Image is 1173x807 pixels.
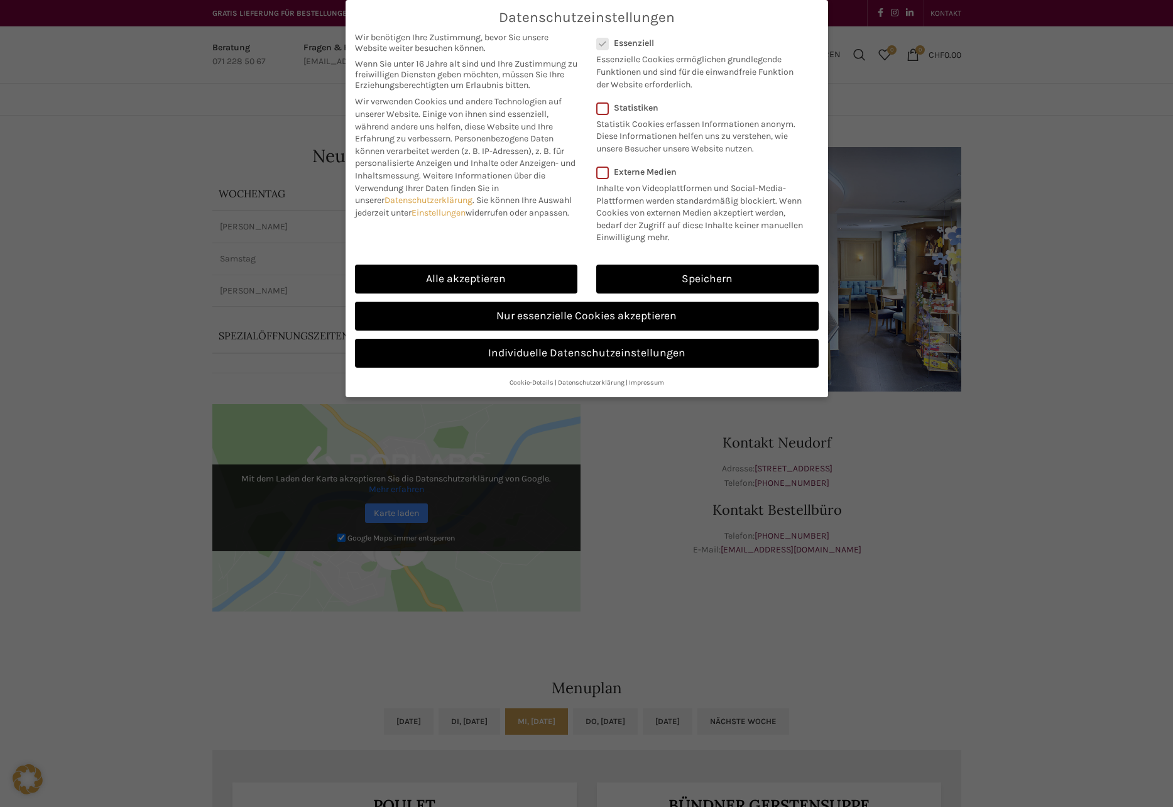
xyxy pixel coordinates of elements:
[596,177,810,244] p: Inhalte von Videoplattformen und Social-Media-Plattformen werden standardmäßig blockiert. Wenn Co...
[355,302,819,331] a: Nur essenzielle Cookies akzeptieren
[412,207,466,218] a: Einstellungen
[596,102,802,113] label: Statistiken
[596,167,810,177] label: Externe Medien
[596,113,802,155] p: Statistik Cookies erfassen Informationen anonym. Diese Informationen helfen uns zu verstehen, wie...
[355,58,577,91] span: Wenn Sie unter 16 Jahre alt sind und Ihre Zustimmung zu freiwilligen Diensten geben möchten, müss...
[355,339,819,368] a: Individuelle Datenschutzeinstellungen
[385,195,472,206] a: Datenschutzerklärung
[596,48,802,91] p: Essenzielle Cookies ermöglichen grundlegende Funktionen und sind für die einwandfreie Funktion de...
[355,195,572,218] span: Sie können Ihre Auswahl jederzeit unter widerrufen oder anpassen.
[499,9,675,26] span: Datenschutzeinstellungen
[355,133,576,181] span: Personenbezogene Daten können verarbeitet werden (z. B. IP-Adressen), z. B. für personalisierte A...
[596,38,802,48] label: Essenziell
[355,170,545,206] span: Weitere Informationen über die Verwendung Ihrer Daten finden Sie in unserer .
[558,378,625,387] a: Datenschutzerklärung
[355,96,562,144] span: Wir verwenden Cookies und andere Technologien auf unserer Website. Einige von ihnen sind essenzie...
[355,265,577,294] a: Alle akzeptieren
[596,265,819,294] a: Speichern
[355,32,577,53] span: Wir benötigen Ihre Zustimmung, bevor Sie unsere Website weiter besuchen können.
[629,378,664,387] a: Impressum
[510,378,554,387] a: Cookie-Details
